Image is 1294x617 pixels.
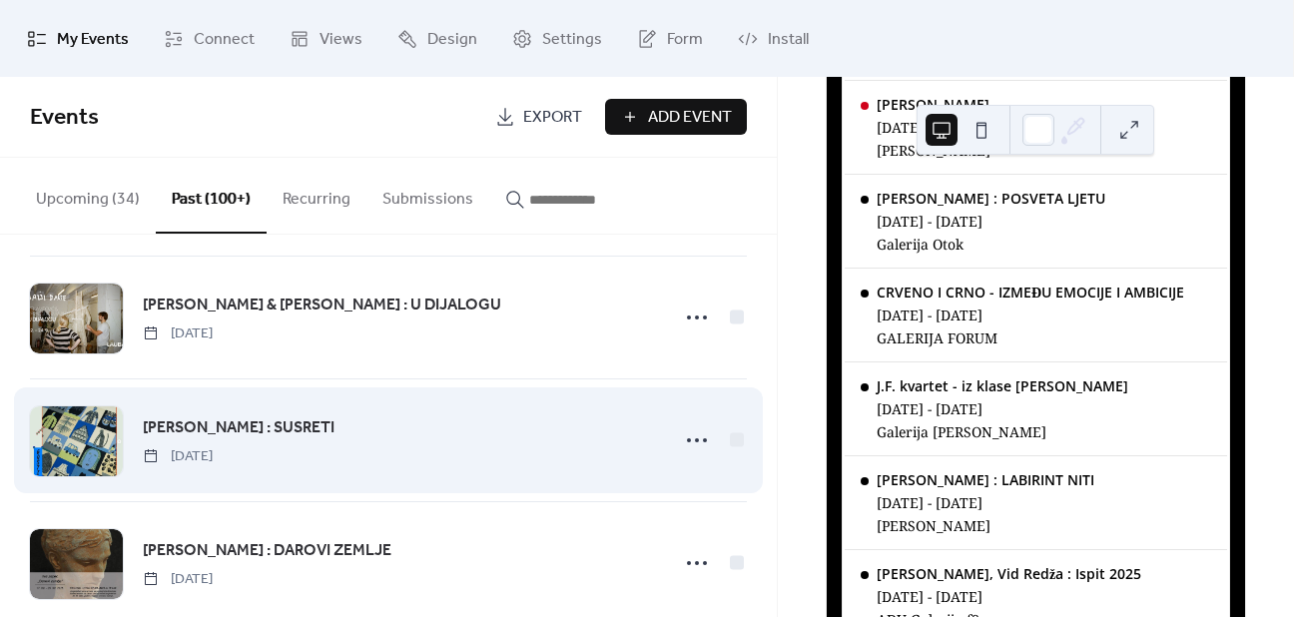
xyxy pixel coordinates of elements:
div: [DATE] - [DATE] [877,306,1184,324]
span: Install [768,24,809,55]
a: Settings [497,8,617,69]
a: My Events [12,8,144,69]
span: Connect [194,24,255,55]
div: [PERSON_NAME] : POSVETA LJETU [877,189,1105,208]
span: [DATE] [143,569,213,590]
span: Settings [542,24,602,55]
button: Add Event [605,99,747,135]
div: [DATE] - [DATE] [877,399,1128,418]
a: Views [275,8,377,69]
a: [PERSON_NAME] & [PERSON_NAME] : U DIJALOGU [143,293,501,318]
div: [DATE] - [DATE] [877,212,1105,231]
div: CRVENO I CRNO - IZMEĐU EMOCIJE I AMBICIJE [877,283,1184,302]
span: [DATE] [143,446,213,467]
span: Export [523,106,582,130]
a: Connect [149,8,270,69]
div: [PERSON_NAME] [877,95,990,114]
button: Past (100+) [156,158,267,234]
div: J.F. kvartet - iz klase [PERSON_NAME] [877,376,1128,395]
a: Form [622,8,718,69]
div: Galerija Otok [877,235,1105,254]
div: [DATE] - [DATE] [877,587,1141,606]
span: My Events [57,24,129,55]
div: [PERSON_NAME] : LABIRINT NITI [877,470,1094,489]
button: Recurring [267,158,366,232]
a: Export [480,99,597,135]
div: [DATE] - [DATE] [877,118,990,137]
span: [PERSON_NAME] & [PERSON_NAME] : U DIJALOGU [143,294,501,317]
div: [PERSON_NAME], Vid Redža : Ispit 2025 [877,564,1141,583]
a: [PERSON_NAME] : SUSRETI [143,415,334,441]
div: [DATE] - [DATE] [877,493,1094,512]
span: [PERSON_NAME] : DAROVI ZEMLJE [143,539,391,563]
div: [PERSON_NAME] [877,141,990,160]
button: Submissions [366,158,489,232]
span: [PERSON_NAME] : SUSRETI [143,416,334,440]
span: Add Event [648,106,732,130]
span: Design [427,24,477,55]
a: Design [382,8,492,69]
div: GALERIJA FORUM [877,328,1184,347]
span: Events [30,96,99,140]
span: Views [320,24,362,55]
a: Install [723,8,824,69]
span: [DATE] [143,323,213,344]
a: [PERSON_NAME] : DAROVI ZEMLJE [143,538,391,564]
span: Form [667,24,703,55]
div: [PERSON_NAME] [877,516,1094,535]
div: Galerija [PERSON_NAME] [877,422,1128,441]
button: Upcoming (34) [20,158,156,232]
